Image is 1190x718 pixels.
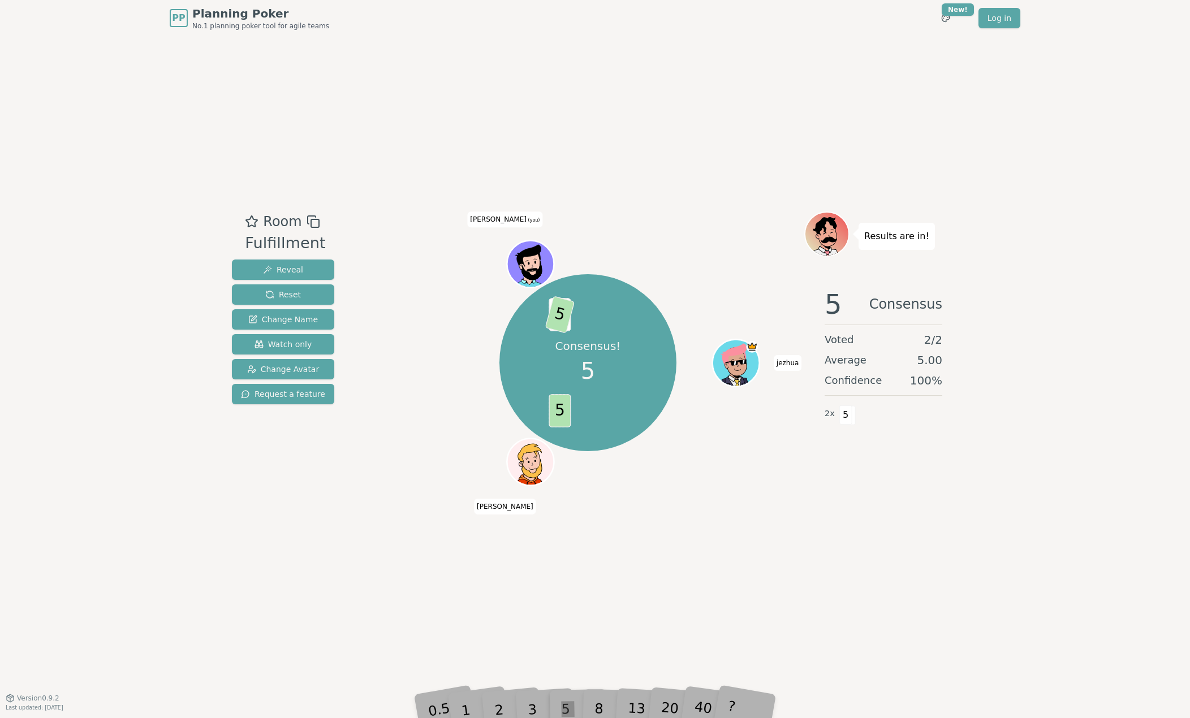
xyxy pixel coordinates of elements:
span: Planning Poker [192,6,329,21]
button: Request a feature [232,384,334,404]
span: 5 [549,394,571,427]
span: Last updated: [DATE] [6,704,63,711]
span: jezhua is the host [747,341,758,353]
a: Log in [978,8,1020,28]
span: Request a feature [241,388,325,400]
button: Add as favourite [245,211,258,232]
span: Click to change your name [474,499,536,514]
span: 5.00 [917,352,942,368]
button: Change Name [232,309,334,330]
span: 2 / 2 [924,332,942,348]
span: 5 [839,405,852,425]
span: Click to change your name [467,211,542,227]
span: Watch only [255,339,312,350]
span: 100 % [910,373,942,388]
button: Reveal [232,259,334,280]
span: 5 [581,354,595,388]
button: New! [935,8,956,28]
span: Room [263,211,301,232]
p: Results are in! [864,228,929,244]
span: Reveal [263,264,303,275]
span: No.1 planning poker tool for agile teams [192,21,329,31]
span: Click to change your name [774,355,802,371]
button: Click to change your avatar [508,242,553,286]
span: Change Avatar [247,364,320,375]
span: Version 0.9.2 [17,694,59,703]
span: (you) [527,218,540,223]
span: Voted [825,332,854,348]
button: Reset [232,284,334,305]
a: PPPlanning PokerNo.1 planning poker tool for agile teams [170,6,329,31]
span: Change Name [248,314,318,325]
span: Confidence [825,373,882,388]
button: Change Avatar [232,359,334,379]
div: New! [942,3,974,16]
span: 5 [545,296,575,334]
span: Consensus [869,291,942,318]
button: Version0.9.2 [6,694,59,703]
p: Consensus! [555,338,621,354]
span: 2 x [825,408,835,420]
span: 5 [825,291,842,318]
button: Watch only [232,334,334,354]
span: Average [825,352,866,368]
div: Fulfillment [245,232,325,255]
span: Reset [265,289,301,300]
span: PP [172,11,185,25]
